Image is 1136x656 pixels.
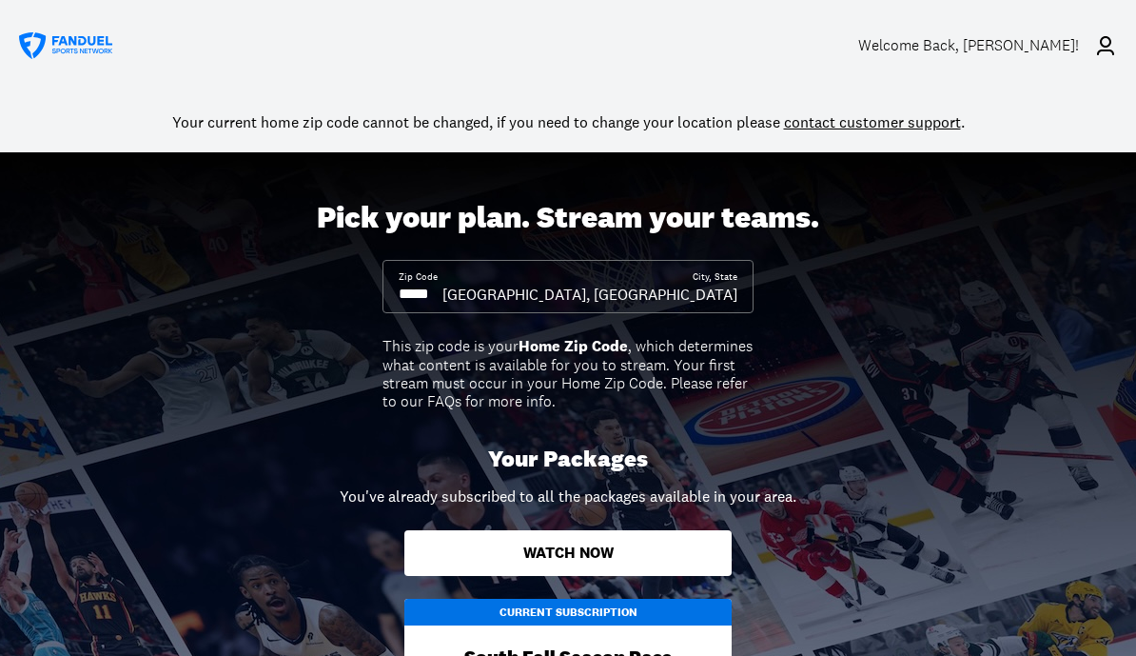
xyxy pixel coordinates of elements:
div: Zip Code [399,270,438,284]
p: You've already subscribed to all the packages available in your area. [340,485,796,507]
div: [GEOGRAPHIC_DATA], [GEOGRAPHIC_DATA] [442,284,737,305]
a: Welcome Back, [PERSON_NAME]! [858,19,1117,72]
b: Home Zip Code [519,336,628,356]
div: Your current home zip code cannot be changed, if you need to change your location please . [172,110,965,133]
a: contact customer support [784,112,961,131]
button: Watch Now [404,530,732,576]
div: Current Subscription [404,599,732,626]
p: Your Packages [488,446,648,473]
div: Pick your plan. Stream your teams. [317,200,819,236]
div: This zip code is your , which determines what content is available for you to stream. Your first ... [382,337,754,410]
div: Welcome Back , [PERSON_NAME]! [858,36,1079,54]
div: City, State [693,270,737,284]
